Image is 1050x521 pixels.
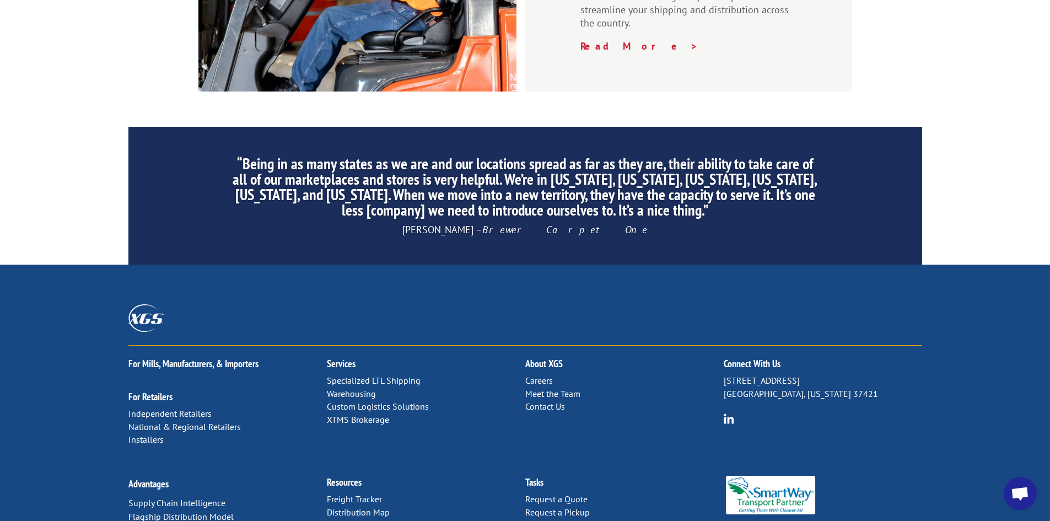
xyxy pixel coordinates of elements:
[128,497,225,508] a: Supply Chain Intelligence
[525,493,588,504] a: Request a Quote
[327,357,356,370] a: Services
[525,507,590,518] a: Request a Pickup
[128,434,164,445] a: Installers
[327,401,429,412] a: Custom Logistics Solutions
[327,476,362,488] a: Resources
[128,421,241,432] a: National & Regional Retailers
[327,388,376,399] a: Warehousing
[327,375,421,386] a: Specialized LTL Shipping
[128,408,212,419] a: Independent Retailers
[128,477,169,490] a: Advantages
[402,223,648,236] span: [PERSON_NAME] –
[1004,477,1037,510] div: Open chat
[724,413,734,424] img: group-6
[231,156,818,223] h2: “Being in as many states as we are and our locations spread as far as they are, their ability to ...
[128,390,173,403] a: For Retailers
[482,223,648,236] em: Brewer Carpet One
[327,414,389,425] a: XTMS Brokerage
[724,359,922,374] h2: Connect With Us
[128,357,259,370] a: For Mills, Manufacturers, & Importers
[525,375,553,386] a: Careers
[525,357,563,370] a: About XGS
[327,493,382,504] a: Freight Tracker
[580,40,698,52] a: Read More >
[525,477,724,493] h2: Tasks
[327,507,390,518] a: Distribution Map
[724,476,818,514] img: Smartway_Logo
[128,304,164,331] img: XGS_Logos_ALL_2024_All_White
[525,401,565,412] a: Contact Us
[724,374,922,401] p: [STREET_ADDRESS] [GEOGRAPHIC_DATA], [US_STATE] 37421
[525,388,580,399] a: Meet the Team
